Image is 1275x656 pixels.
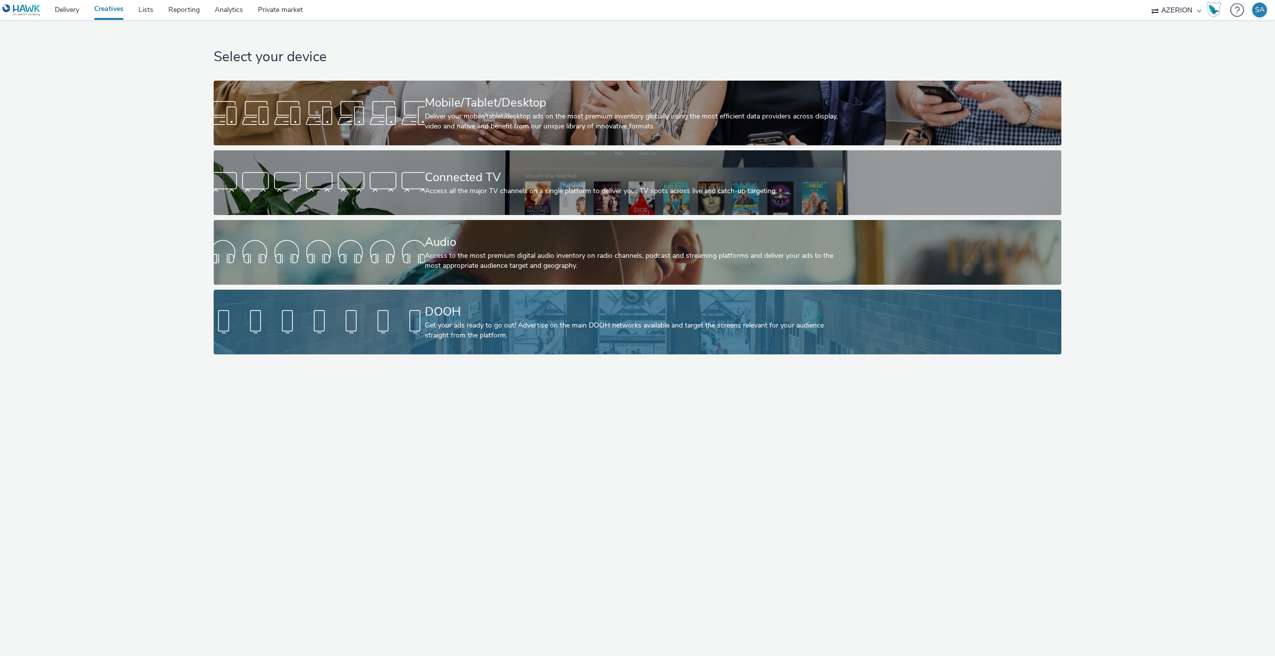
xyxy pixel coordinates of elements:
[2,4,41,16] img: undefined Logo
[214,220,1061,285] a: AudioAccess to the most premium digital audio inventory on radio channels, podcast and streaming ...
[425,169,847,186] div: Connected TV
[425,321,847,341] div: Get your ads ready to go out! Advertise on the main DOOH networks available and target the screen...
[214,290,1061,354] a: DOOHGet your ads ready to go out! Advertise on the main DOOH networks available and target the sc...
[214,81,1061,145] a: Mobile/Tablet/DesktopDeliver your mobile/tablet/desktop ads on the most premium inventory globall...
[425,233,847,251] div: Audio
[1206,2,1225,18] a: Hawk Academy
[1206,2,1221,18] img: Hawk Academy
[425,251,847,271] div: Access to the most premium digital audio inventory on radio channels, podcast and streaming platf...
[1255,2,1265,17] div: SA
[214,150,1061,215] a: Connected TVAccess all the major TV channels on a single platform to deliver your TV spots across...
[425,303,847,321] div: DOOH
[425,94,847,111] div: Mobile/Tablet/Desktop
[425,111,847,132] div: Deliver your mobile/tablet/desktop ads on the most premium inventory globally using the most effi...
[425,186,847,196] div: Access all the major TV channels on a single platform to deliver your TV spots across live and ca...
[214,48,1061,67] h1: Select your device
